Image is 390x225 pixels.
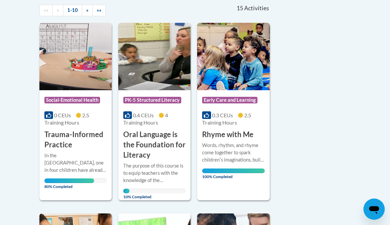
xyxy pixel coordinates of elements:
[363,199,385,220] iframe: Button to launch messaging window
[202,130,253,140] h3: Rhyme with Me
[212,112,233,118] span: 0.3 CEUs
[244,5,269,12] span: Activities
[202,169,264,179] span: 100% Completed
[133,112,154,118] span: 0.4 CEUs
[44,7,48,13] span: ««
[44,178,94,183] div: Your progress
[57,7,59,13] span: «
[202,169,264,173] div: Your progress
[123,189,130,193] div: Your progress
[86,7,88,13] span: »
[54,112,71,118] span: 0 CEUs
[197,23,269,90] img: Course Logo
[123,97,181,103] span: PK-5 Structured Literacy
[63,5,82,16] a: 1-10
[82,5,93,16] a: Next
[44,97,100,103] span: Social-Emotional Health
[123,130,186,160] h3: Oral Language is the Foundation for Literacy
[39,5,53,16] a: Begining
[92,5,106,16] a: End
[39,23,112,200] a: Course LogoSocial-Emotional Health0 CEUs2.5 Training Hours Trauma-Informed PracticeIn the [GEOGRA...
[44,152,107,174] div: In the [GEOGRAPHIC_DATA], one in four children have already experienced a traumatic event in thei...
[197,23,269,200] a: Course LogoEarly Care and Learning0.3 CEUs2.5 Training Hours Rhyme with MeWords, rhythm, and rhym...
[52,5,63,16] a: Previous
[118,23,191,200] a: Course LogoPK-5 Structured Literacy0.4 CEUs4 Training Hours Oral Language is the Foundation for L...
[118,23,191,90] img: Course Logo
[237,5,243,12] span: 15
[123,189,130,199] span: 10% Completed
[44,130,107,150] h3: Trauma-Informed Practice
[202,142,264,164] div: Words, rhythm, and rhyme come together to spark childrenʹs imaginations, build strong relationshi...
[44,178,94,189] span: 80% Completed
[202,97,257,103] span: Early Care and Learning
[39,23,112,90] img: Course Logo
[97,7,101,13] span: »»
[123,162,186,184] div: The purpose of this course is to equip teachers with the knowledge of the components of oral lang...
